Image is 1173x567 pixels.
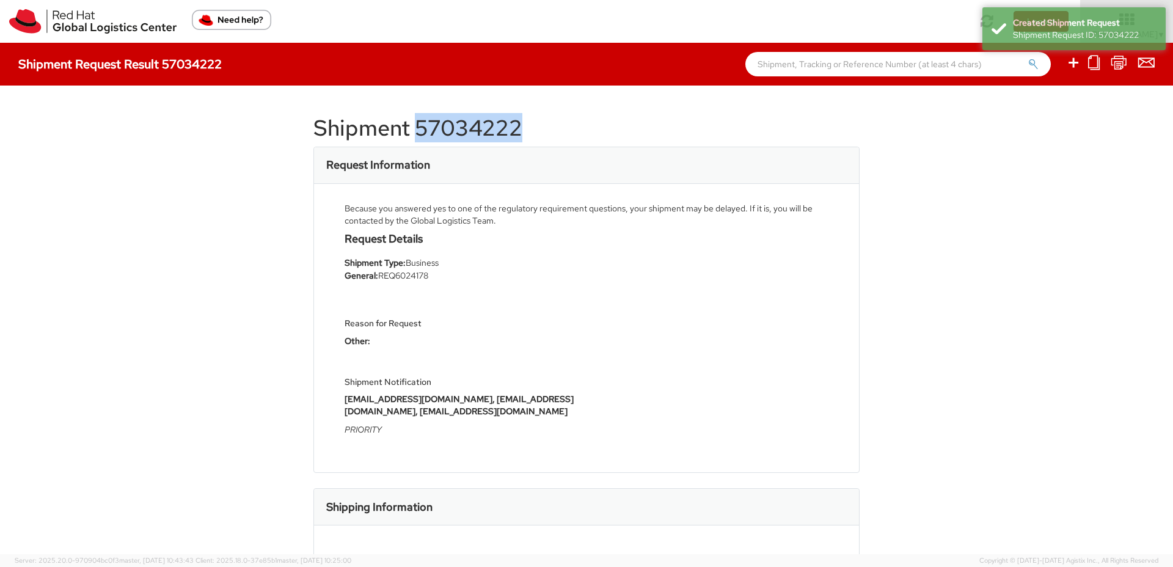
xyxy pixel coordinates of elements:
[119,556,194,565] span: master, [DATE] 10:43:43
[345,270,378,281] strong: General:
[979,556,1158,566] span: Copyright © [DATE]-[DATE] Agistix Inc., All Rights Reserved
[345,257,577,269] li: Business
[345,233,577,245] h4: Request Details
[15,556,194,565] span: Server: 2025.20.0-970904bc0f3
[745,52,1051,76] input: Shipment, Tracking or Reference Number (at least 4 chars)
[345,424,382,435] i: PRIORITY
[345,393,574,417] strong: [EMAIL_ADDRESS][DOMAIN_NAME], [EMAIL_ADDRESS][DOMAIN_NAME], [EMAIL_ADDRESS][DOMAIN_NAME]
[313,116,860,141] h1: Shipment 57034222
[345,269,577,282] li: REQ6024178
[1013,16,1157,29] div: Created Shipment Request
[345,319,577,328] h5: Reason for Request
[345,378,577,387] h5: Shipment Notification
[326,159,430,171] h3: Request Information
[345,202,828,227] div: Because you answered yes to one of the regulatory requirement questions, your shipment may be del...
[1013,29,1157,41] div: Shipment Request ID: 57034222
[18,57,222,71] h4: Shipment Request Result 57034222
[345,335,370,346] strong: Other:
[9,9,177,34] img: rh-logistics-00dfa346123c4ec078e1.svg
[277,556,351,565] span: master, [DATE] 10:25:00
[326,501,433,513] h3: Shipping Information
[192,10,271,30] button: Need help?
[195,556,351,565] span: Client: 2025.18.0-37e85b1
[345,257,406,268] strong: Shipment Type:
